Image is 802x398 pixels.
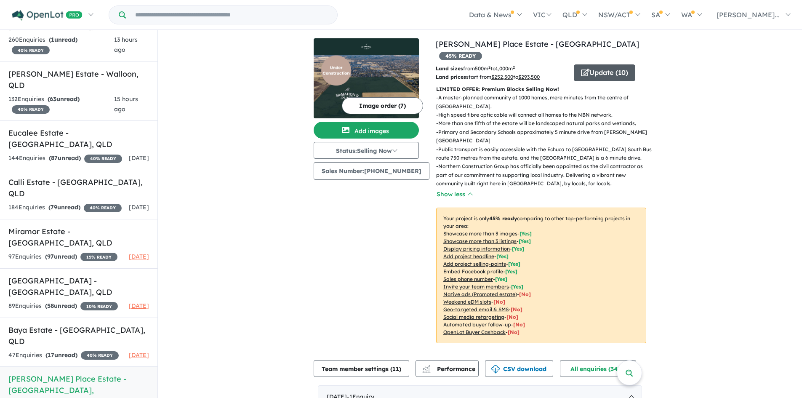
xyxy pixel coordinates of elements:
[8,35,114,55] div: 260 Enquir ies
[8,176,149,199] h5: Calli Estate - [GEOGRAPHIC_DATA] , QLD
[443,291,517,297] u: Native ads (Promoted estate)
[314,360,409,377] button: Team member settings (11)
[81,351,119,360] span: 40 % READY
[511,306,522,313] span: [No]
[424,365,475,373] span: Performance
[443,276,493,282] u: Sales phone number
[314,122,419,139] button: Add images
[436,145,653,163] p: - Public transport is easily accessible with the Echuca to [GEOGRAPHIC_DATA] South Bus route 750 ...
[45,302,77,310] strong: ( unread)
[45,253,77,260] strong: ( unread)
[317,42,416,52] img: McMahon's Place Estate - Echuca Logo
[443,314,504,320] u: Social media retargeting
[511,283,523,290] span: [ Yes ]
[436,74,466,80] b: Land prices
[443,299,491,305] u: Weekend eDM slots
[717,11,780,19] span: [PERSON_NAME]...
[475,65,490,72] u: 500 m
[8,94,114,115] div: 132 Enquir ies
[436,85,646,93] p: LIMITED OFFER: Premium Blocks Selling Now!
[48,351,54,359] span: 17
[48,95,80,103] strong: ( unread)
[436,64,568,73] p: from
[508,261,520,267] span: [ Yes ]
[436,190,472,199] button: Show less
[8,324,149,347] h5: Baya Estate - [GEOGRAPHIC_DATA] , QLD
[314,38,419,118] a: McMahon's Place Estate - Echuca LogoMcMahon's Place Estate - Echuca
[51,203,57,211] span: 79
[520,230,532,237] span: [ Yes ]
[443,246,510,252] u: Display pricing information
[495,276,507,282] span: [ Yes ]
[512,246,524,252] span: [ Yes ]
[443,261,506,267] u: Add project selling-points
[12,46,50,54] span: 40 % READY
[8,153,122,163] div: 144 Enquir ies
[51,36,54,43] span: 1
[392,365,399,373] span: 11
[8,68,149,91] h5: [PERSON_NAME] Estate - Walloon , QLD
[8,252,117,262] div: 97 Enquir ies
[47,253,54,260] span: 97
[12,10,83,21] img: Openlot PRO Logo White
[436,128,653,145] p: - Primary and Secondary Schools approximately 5 minute drive from [PERSON_NAME][GEOGRAPHIC_DATA]
[436,73,568,81] p: start from
[519,291,531,297] span: [No]
[436,208,646,343] p: Your project is only comparing to other top-performing projects in your area: - - - - - - - - - -...
[508,329,520,335] span: [No]
[114,95,138,113] span: 15 hours ago
[129,154,149,162] span: [DATE]
[436,119,653,128] p: - More than one fifth of the estate will be landscaped natural parks and wetlands.
[443,268,503,275] u: Embed Facebook profile
[443,283,509,290] u: Invite your team members
[8,226,149,248] h5: Miramor Estate - [GEOGRAPHIC_DATA] , QLD
[416,360,479,377] button: Performance
[8,275,149,298] h5: [GEOGRAPHIC_DATA] - [GEOGRAPHIC_DATA] , QLD
[129,351,149,359] span: [DATE]
[491,74,513,80] u: $ 252,500
[519,238,531,244] span: [ Yes ]
[8,301,118,311] div: 89 Enquir ies
[423,365,430,370] img: line-chart.svg
[48,203,80,211] strong: ( unread)
[443,321,511,328] u: Automated buyer follow-up
[128,6,336,24] input: Try estate name, suburb, builder or developer
[314,162,429,180] button: Sales Number:[PHONE_NUMBER]
[80,253,117,261] span: 15 % READY
[47,302,54,310] span: 58
[51,154,58,162] span: 87
[491,365,500,374] img: download icon
[49,36,77,43] strong: ( unread)
[443,230,517,237] u: Showcase more than 3 images
[114,36,138,53] span: 13 hours ago
[513,74,540,80] span: to
[422,368,431,373] img: bar-chart.svg
[436,111,653,119] p: - High speed fibre optic cable will connect all homes to the NBN network.
[84,155,122,163] span: 40 % READY
[84,204,122,212] span: 40 % READY
[443,329,506,335] u: OpenLot Buyer Cashback
[129,203,149,211] span: [DATE]
[49,154,81,162] strong: ( unread)
[8,203,122,213] div: 184 Enquir ies
[436,162,653,188] p: - Northern Construction Group has officially been appointed as the civil contractor as part of ou...
[560,360,636,377] button: All enquiries (34)
[8,350,119,361] div: 47 Enquir ies
[45,351,77,359] strong: ( unread)
[506,314,518,320] span: [No]
[436,65,463,72] b: Land sizes
[443,238,517,244] u: Showcase more than 3 listings
[496,65,515,72] u: 1,000 m
[513,65,515,69] sup: 2
[50,95,56,103] span: 63
[129,302,149,310] span: [DATE]
[80,302,118,310] span: 10 % READY
[443,306,509,313] u: Geo-targeted email & SMS
[436,39,639,49] a: [PERSON_NAME] Place Estate - [GEOGRAPHIC_DATA]
[488,65,490,69] sup: 2
[518,74,540,80] u: $ 293,500
[489,215,517,222] b: 45 % ready
[12,105,50,114] span: 40 % READY
[443,253,494,259] u: Add project headline
[8,127,149,150] h5: Eucalee Estate - [GEOGRAPHIC_DATA] , QLD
